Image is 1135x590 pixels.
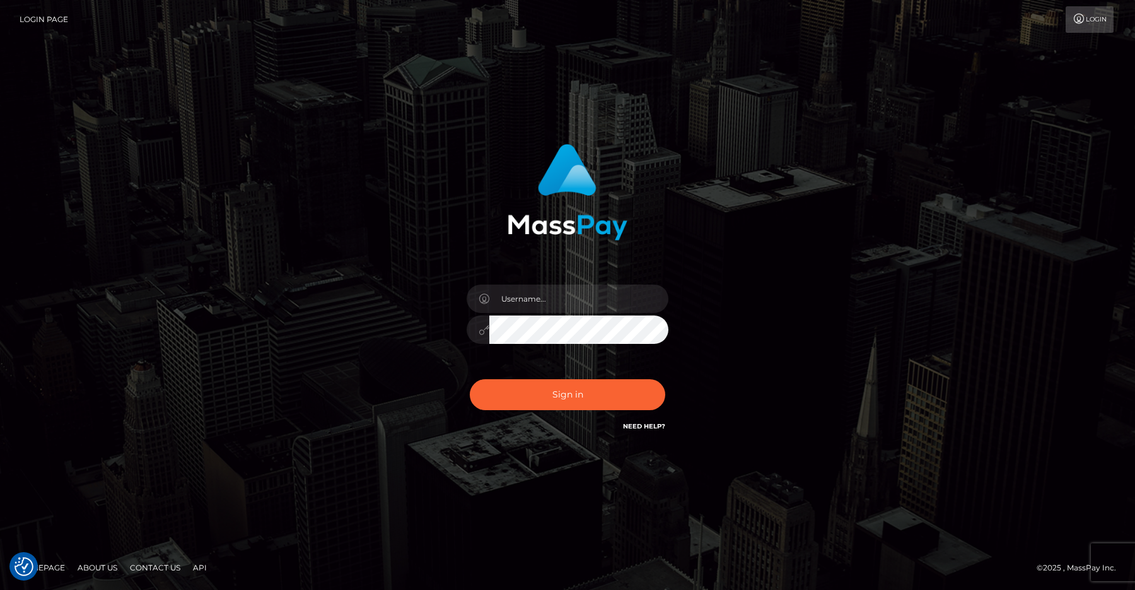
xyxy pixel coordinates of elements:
[15,557,33,576] img: Revisit consent button
[188,558,212,577] a: API
[20,6,68,33] a: Login Page
[14,558,70,577] a: Homepage
[15,557,33,576] button: Consent Preferences
[125,558,185,577] a: Contact Us
[73,558,122,577] a: About Us
[623,422,665,430] a: Need Help?
[1066,6,1114,33] a: Login
[1037,561,1126,575] div: © 2025 , MassPay Inc.
[489,285,668,313] input: Username...
[508,144,627,240] img: MassPay Login
[470,379,665,410] button: Sign in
